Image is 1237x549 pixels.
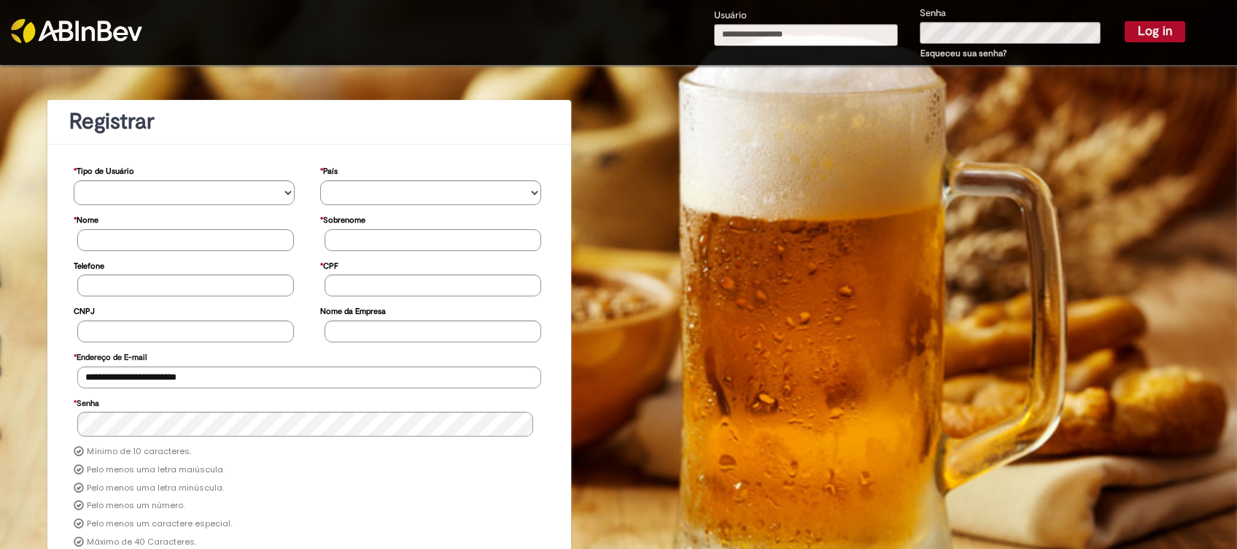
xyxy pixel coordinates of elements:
[714,9,747,23] label: Usuário
[920,47,1007,59] a: Esqueceu sua senha?
[1125,21,1185,42] button: Log in
[74,299,95,320] label: CNPJ
[320,299,386,320] label: Nome da Empresa
[87,537,196,548] label: Máximo de 40 Caracteres.
[920,7,946,20] label: Senha
[87,464,225,476] label: Pelo menos uma letra maiúscula.
[320,208,365,229] label: Sobrenome
[74,254,104,275] label: Telefone
[69,110,549,134] h1: Registrar
[87,446,191,458] label: Mínimo de 10 caracteres.
[74,208,98,229] label: Nome
[74,159,134,180] label: Tipo de Usuário
[11,19,142,43] img: ABInbev-white.png
[320,254,338,275] label: CPF
[320,159,338,180] label: País
[87,500,185,512] label: Pelo menos um número.
[74,391,99,412] label: Senha
[87,483,224,494] label: Pelo menos uma letra minúscula.
[87,518,232,530] label: Pelo menos um caractere especial.
[74,345,147,366] label: Endereço de E-mail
